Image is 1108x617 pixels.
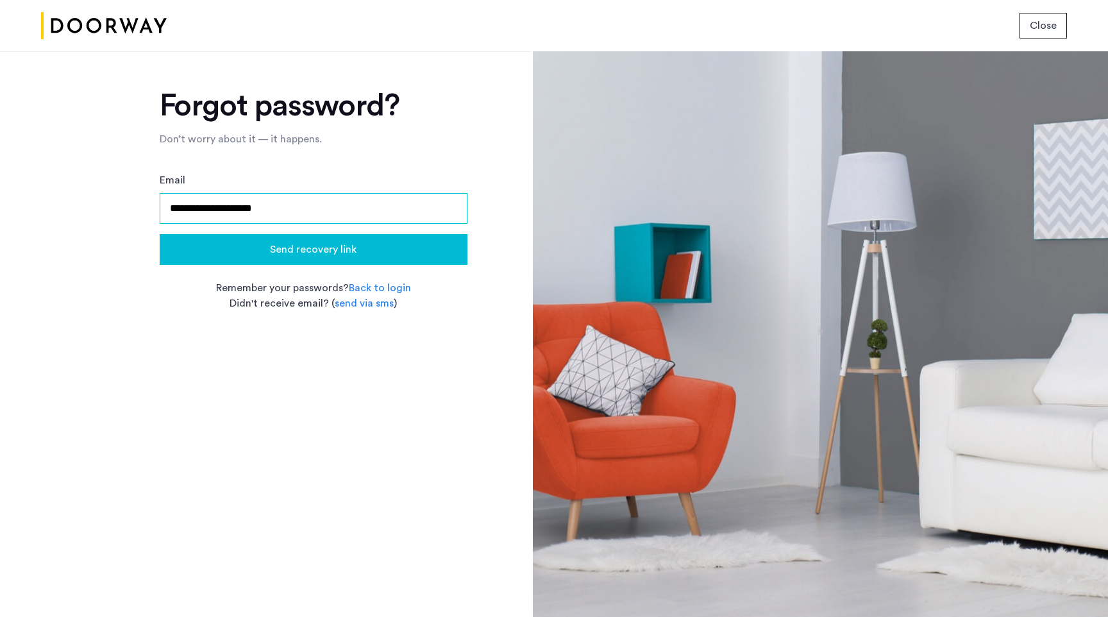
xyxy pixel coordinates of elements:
[160,234,467,265] button: button
[160,173,185,188] label: Email
[160,90,467,121] div: Forgot password?
[41,2,167,50] img: logo
[1020,13,1067,38] button: button
[1030,18,1057,33] span: Close
[270,242,357,257] span: Send recovery link
[216,283,349,293] span: Remember your passwords?
[160,131,467,147] div: Don’t worry about it — it happens.
[335,296,394,311] a: send via sms
[160,296,467,311] div: Didn't receive email? ( )
[349,280,411,296] a: Back to login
